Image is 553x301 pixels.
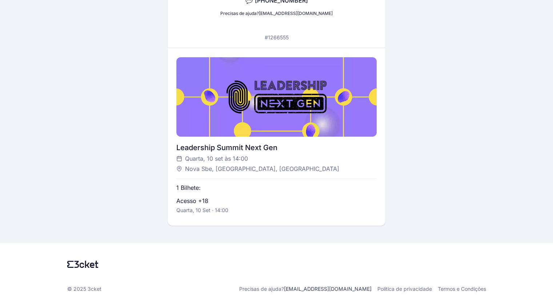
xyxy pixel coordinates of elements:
p: #1266555 [265,34,289,41]
a: [EMAIL_ADDRESS][DOMAIN_NAME] [259,11,333,16]
p: Quarta, 10 set · 14:00 [176,207,228,214]
a: Termos e Condições [438,285,486,293]
a: Política de privacidade [377,285,432,293]
div: Leadership Summit Next Gen [176,142,377,153]
p: © 2025 3cket [67,285,101,293]
span: Precisas de ajuda? [220,11,259,16]
p: 1 Bilhete: [176,183,201,192]
p: Precisas de ajuda? [239,285,372,293]
span: Nova Sbe, [GEOGRAPHIC_DATA], [GEOGRAPHIC_DATA] [185,164,339,173]
a: [EMAIL_ADDRESS][DOMAIN_NAME] [284,286,372,292]
span: Quarta, 10 set às 14:00 [185,154,248,163]
p: Acesso +18 [176,196,208,205]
